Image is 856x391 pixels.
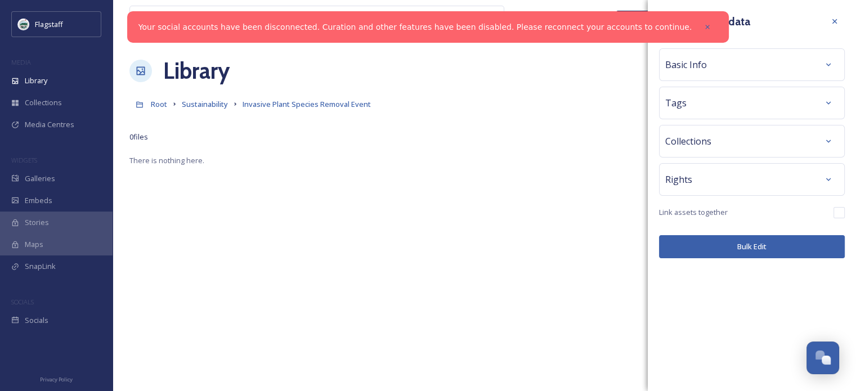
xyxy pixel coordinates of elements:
span: Library [25,75,47,86]
a: Library [163,54,230,88]
span: Tags [665,96,687,110]
a: What's New [616,11,673,26]
span: Invasive Plant Species Removal Event [243,99,371,109]
button: Open Chat [806,341,839,374]
span: MEDIA [11,58,31,66]
span: Galleries [25,173,55,184]
span: 0 file s [129,132,148,142]
a: Invasive Plant Species Removal Event [243,97,371,111]
button: Bulk Edit [659,235,845,258]
span: Rights [665,173,692,186]
span: Maps [25,239,43,250]
span: Collections [25,97,62,108]
a: Privacy Policy [40,372,73,385]
span: Sustainability [182,99,228,109]
span: Privacy Policy [40,376,73,383]
span: Socials [25,315,48,326]
span: SOCIALS [11,298,34,306]
span: Link assets together [659,207,728,218]
img: images%20%282%29.jpeg [18,19,29,30]
span: Flagstaff [35,19,63,29]
span: WIDGETS [11,156,37,164]
span: Stories [25,217,49,228]
span: There is nothing here. [129,155,204,165]
span: Media Centres [25,119,74,130]
a: Your social accounts have been disconnected. Curation and other features have been disabled. Plea... [138,21,692,33]
span: Basic Info [665,58,707,71]
input: Search your library [156,6,392,31]
span: SnapLink [25,261,56,272]
span: Collections [665,134,711,148]
a: View all files [432,7,498,29]
a: Root [151,97,167,111]
span: Embeds [25,195,52,206]
span: Root [151,99,167,109]
a: Sustainability [182,97,228,111]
